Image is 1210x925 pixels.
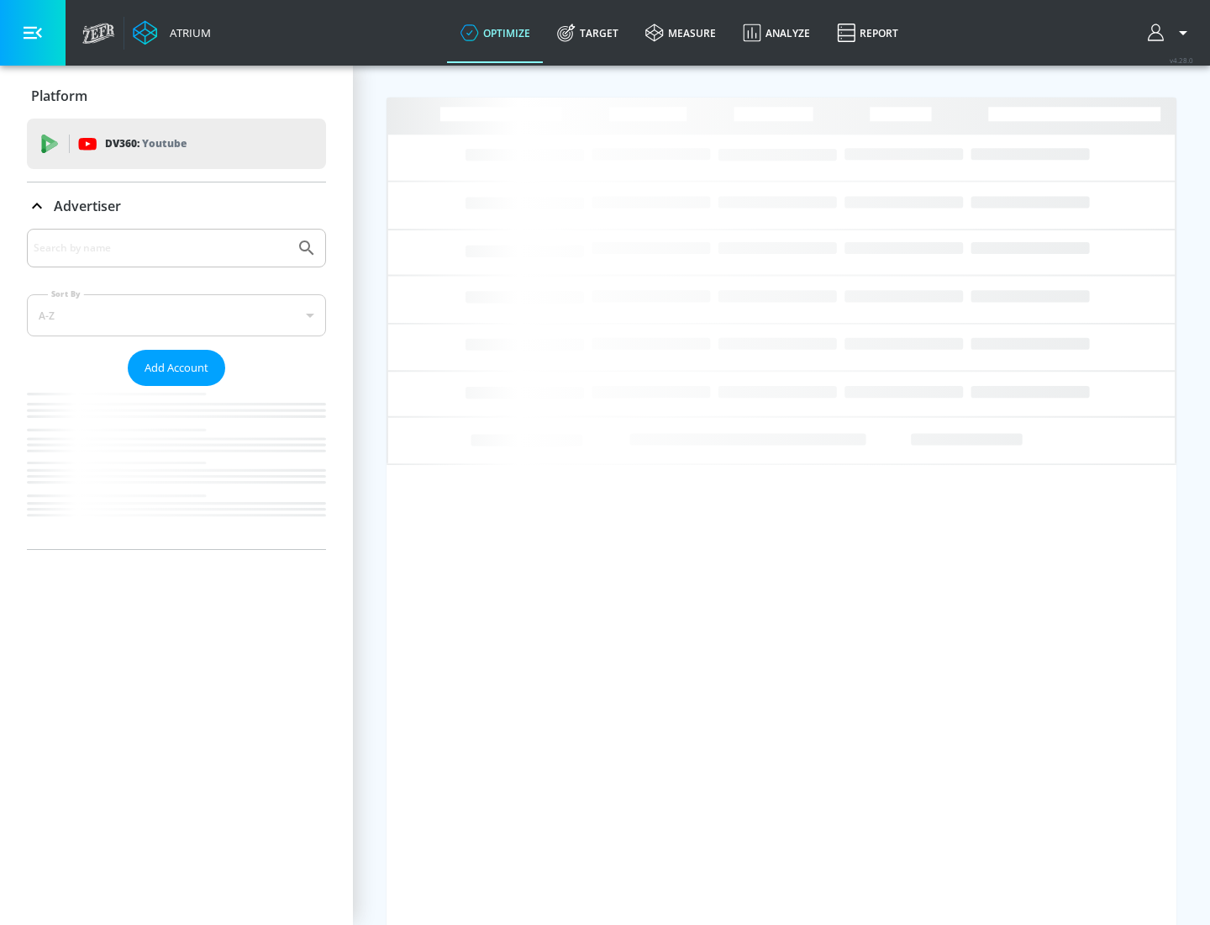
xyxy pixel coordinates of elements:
a: Atrium [133,20,211,45]
label: Sort By [48,288,84,299]
a: Analyze [729,3,823,63]
p: Youtube [142,135,187,152]
a: Report [823,3,912,63]
div: Advertiser [27,182,326,230]
div: Platform [27,72,326,119]
p: Platform [31,87,87,105]
span: v 4.28.0 [1170,55,1193,65]
button: Add Account [128,350,225,386]
div: Advertiser [27,229,326,549]
input: Search by name [34,237,288,259]
p: DV360: [105,135,187,153]
div: DV360: Youtube [27,119,326,169]
div: A-Z [27,294,326,336]
a: optimize [447,3,544,63]
span: Add Account [145,358,208,378]
a: measure [632,3,729,63]
div: Atrium [163,25,211,40]
p: Advertiser [54,197,121,215]
nav: list of Advertiser [27,386,326,549]
a: Target [544,3,632,63]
